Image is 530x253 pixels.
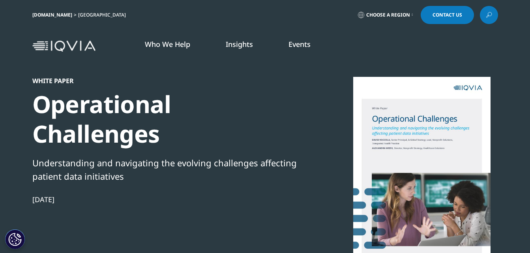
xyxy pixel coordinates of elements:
[145,39,190,49] a: Who We Help
[78,12,129,18] div: [GEOGRAPHIC_DATA]
[366,12,410,18] span: Choose a Region
[32,89,303,149] div: Operational Challenges
[32,11,72,18] a: [DOMAIN_NAME]
[32,156,303,183] div: Understanding and navigating the evolving challenges affecting patient data initiatives
[421,6,474,24] a: Contact Us
[32,195,303,204] div: [DATE]
[433,13,462,17] span: Contact Us
[32,77,303,85] div: White Paper
[288,39,311,49] a: Events
[5,229,25,249] button: Cookies Settings
[32,41,96,52] img: IQVIA Healthcare Information Technology and Pharma Clinical Research Company
[99,28,498,65] nav: Primary
[226,39,253,49] a: Insights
